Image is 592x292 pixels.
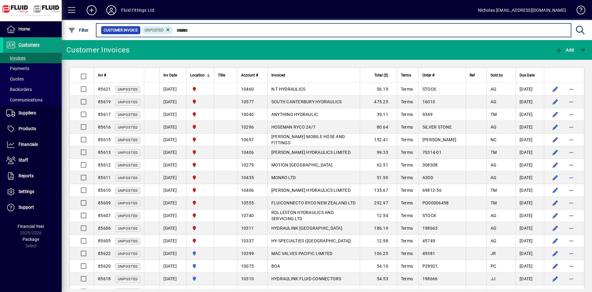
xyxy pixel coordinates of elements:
[3,121,62,137] a: Products
[360,121,397,134] td: 80.64
[3,74,62,84] a: Quotes
[159,146,186,159] td: [DATE]
[104,27,138,33] span: Customer Invoice
[118,201,138,205] span: Unposted
[18,205,34,210] span: Support
[6,76,24,81] span: Quotes
[3,184,62,199] a: Settings
[516,260,544,273] td: [DATE]
[118,100,138,104] span: Unposted
[401,112,413,117] span: Terms
[241,188,254,193] span: 10406
[550,147,560,157] button: Edit
[241,226,254,231] span: 10311
[241,150,254,155] span: 10406
[271,251,333,256] span: MAC VALVES PACIFIC LIMITED
[163,72,183,79] div: Inv Date
[566,109,576,119] button: More options
[159,134,186,146] td: [DATE]
[271,276,341,281] span: HYDRAULINK FLUID CONNECTORS
[401,72,411,79] span: Terms
[241,200,254,205] span: 10555
[118,138,138,142] span: Unposted
[163,72,177,79] span: Inv Date
[550,198,560,208] button: Edit
[3,168,62,184] a: Reports
[422,72,434,79] span: Order #
[241,238,254,243] span: 10337
[360,273,397,285] td: 54.53
[190,86,210,93] span: FLUID FITTINGS CHRISTCHURCH
[159,197,186,209] td: [DATE]
[491,72,512,79] div: Sold by
[98,226,111,231] span: 85606
[491,125,497,130] span: AG
[118,176,138,180] span: Unposted
[401,150,413,155] span: Terms
[159,171,186,184] td: [DATE]
[98,264,111,269] span: 85620
[566,173,576,183] button: More options
[3,95,62,105] a: Communications
[218,72,225,79] span: Title
[470,72,475,79] span: Ref
[422,125,452,130] span: SILVER STONE
[422,72,462,79] div: Order #
[491,87,497,92] span: AG
[241,264,254,269] span: 10075
[422,112,433,117] span: 9349
[516,146,544,159] td: [DATE]
[118,277,138,281] span: Unposted
[68,28,89,33] span: Filter
[98,251,111,256] span: 85622
[190,136,210,143] span: FLUID FITTINGS CHRISTCHURCH
[550,84,560,94] button: Edit
[118,214,138,218] span: Unposted
[516,184,544,197] td: [DATE]
[550,274,560,284] button: Edit
[3,53,62,63] a: Invoices
[271,87,306,92] span: N T HYDRAULICS
[271,200,356,205] span: FLUICONNECTO RYCO NEW ZEALAND LTD
[422,162,438,167] span: 308308
[550,185,560,195] button: Edit
[271,188,351,193] span: [PERSON_NAME] HYDRAULICS LIMITED
[360,83,397,96] td: 56.19
[491,72,503,79] span: Sold by
[3,63,62,74] a: Payments
[360,222,397,235] td: 186.19
[360,171,397,184] td: 51.90
[422,213,436,218] span: STOCK
[364,72,394,79] div: Total ($)
[118,265,138,269] span: Unposted
[516,134,544,146] td: [DATE]
[118,189,138,193] span: Unposted
[159,260,186,273] td: [DATE]
[3,153,62,168] a: Staff
[18,42,39,47] span: Customers
[159,83,186,96] td: [DATE]
[401,200,413,205] span: Terms
[554,44,575,56] button: Add
[566,198,576,208] button: More options
[401,226,413,231] span: Terms
[491,213,497,218] span: AG
[360,184,397,197] td: 135.67
[6,66,29,71] span: Payments
[6,56,26,60] span: Invoices
[98,162,111,167] span: 85612
[98,276,111,281] span: 85618
[271,162,332,167] span: MOTION [GEOGRAPHIC_DATA]
[360,235,397,247] td: 12.98
[98,72,140,79] div: Inv #
[3,22,62,37] a: Home
[401,264,413,269] span: Terms
[422,188,442,193] span: 69812-56
[190,237,210,244] span: FLUID FITTINGS CHRISTCHURCH
[271,134,345,145] span: [PERSON_NAME] MOBILE HOSE AND FITTINGS
[118,252,138,256] span: Unposted
[142,26,173,34] mat-chip: Customer Invoice Status: Unposted
[241,99,254,104] span: 10577
[401,251,413,256] span: Terms
[98,137,111,142] span: 85615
